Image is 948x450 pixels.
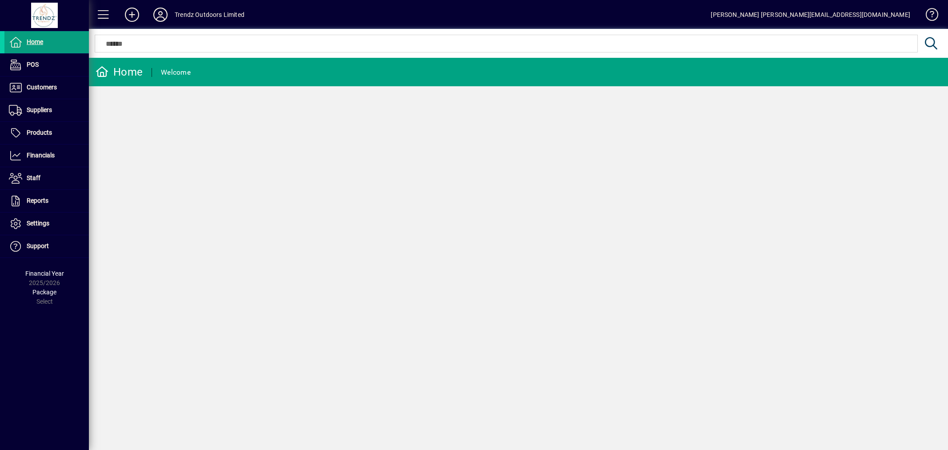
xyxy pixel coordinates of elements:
[27,84,57,91] span: Customers
[118,7,146,23] button: Add
[27,220,49,227] span: Settings
[27,129,52,136] span: Products
[4,145,89,167] a: Financials
[4,190,89,212] a: Reports
[27,106,52,113] span: Suppliers
[4,235,89,257] a: Support
[27,197,48,204] span: Reports
[4,54,89,76] a: POS
[4,122,89,144] a: Products
[32,289,56,296] span: Package
[711,8,910,22] div: [PERSON_NAME] [PERSON_NAME][EMAIL_ADDRESS][DOMAIN_NAME]
[27,61,39,68] span: POS
[161,65,191,80] div: Welcome
[27,152,55,159] span: Financials
[4,76,89,99] a: Customers
[25,270,64,277] span: Financial Year
[919,2,937,31] a: Knowledge Base
[4,213,89,235] a: Settings
[175,8,244,22] div: Trendz Outdoors Limited
[27,38,43,45] span: Home
[96,65,143,79] div: Home
[4,99,89,121] a: Suppliers
[27,174,40,181] span: Staff
[146,7,175,23] button: Profile
[27,242,49,249] span: Support
[4,167,89,189] a: Staff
